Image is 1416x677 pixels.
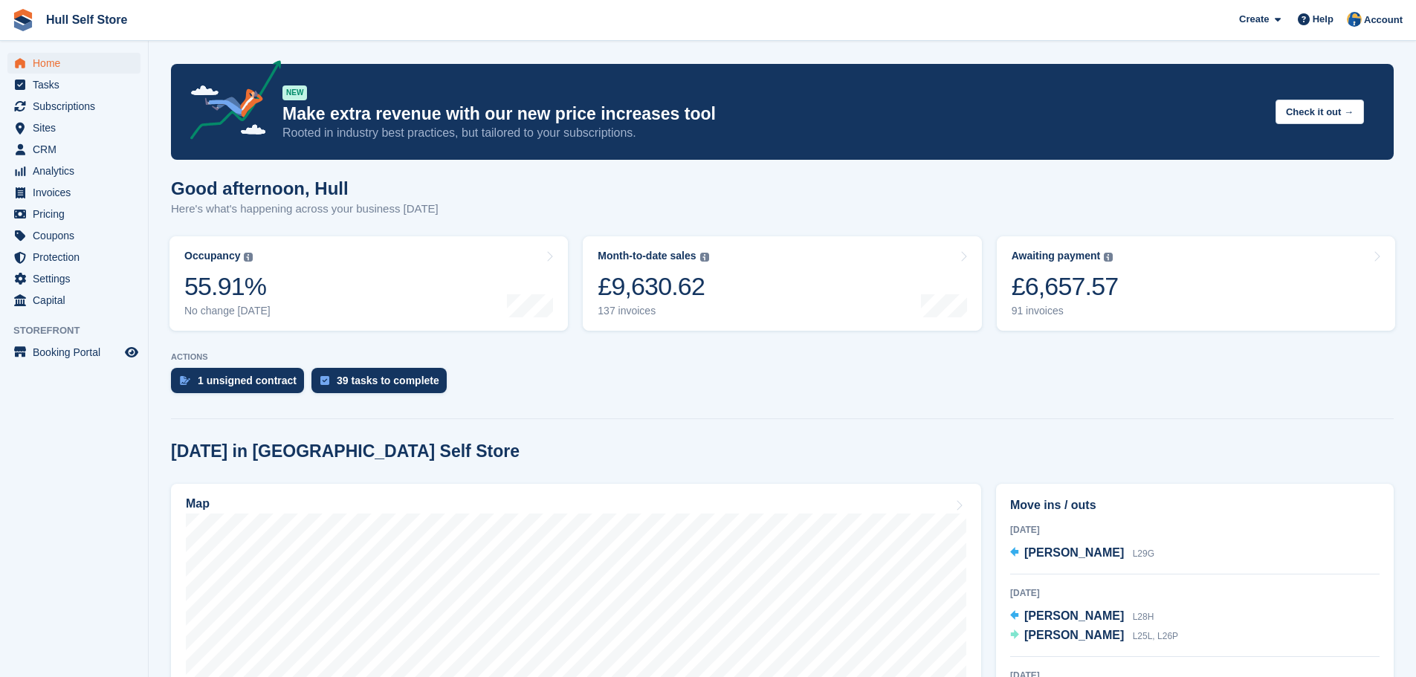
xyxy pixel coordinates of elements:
[33,225,122,246] span: Coupons
[171,368,311,401] a: 1 unsigned contract
[320,376,329,385] img: task-75834270c22a3079a89374b754ae025e5fb1db73e45f91037f5363f120a921f8.svg
[1133,548,1154,559] span: L29G
[1024,546,1124,559] span: [PERSON_NAME]
[598,250,696,262] div: Month-to-date sales
[169,236,568,331] a: Occupancy 55.91% No change [DATE]
[997,236,1395,331] a: Awaiting payment £6,657.57 91 invoices
[33,247,122,268] span: Protection
[7,225,140,246] a: menu
[13,323,148,338] span: Storefront
[7,204,140,224] a: menu
[7,117,140,138] a: menu
[337,375,439,386] div: 39 tasks to complete
[583,236,981,331] a: Month-to-date sales £9,630.62 137 invoices
[1239,12,1269,27] span: Create
[198,375,297,386] div: 1 unsigned contract
[33,182,122,203] span: Invoices
[171,352,1394,362] p: ACTIONS
[33,139,122,160] span: CRM
[1010,607,1154,626] a: [PERSON_NAME] L28H
[1010,496,1380,514] h2: Move ins / outs
[33,161,122,181] span: Analytics
[40,7,133,32] a: Hull Self Store
[1010,523,1380,537] div: [DATE]
[171,441,520,461] h2: [DATE] in [GEOGRAPHIC_DATA] Self Store
[1347,12,1362,27] img: Hull Self Store
[1024,629,1124,641] span: [PERSON_NAME]
[7,139,140,160] a: menu
[1104,253,1113,262] img: icon-info-grey-7440780725fd019a000dd9b08b2336e03edf1995a4989e88bcd33f0948082b44.svg
[180,376,190,385] img: contract_signature_icon-13c848040528278c33f63329250d36e43548de30e8caae1d1a13099fd9432cc5.svg
[33,74,122,95] span: Tasks
[244,253,253,262] img: icon-info-grey-7440780725fd019a000dd9b08b2336e03edf1995a4989e88bcd33f0948082b44.svg
[33,342,122,363] span: Booking Portal
[7,290,140,311] a: menu
[1133,631,1178,641] span: L25L, L26P
[33,268,122,289] span: Settings
[1313,12,1333,27] span: Help
[7,74,140,95] a: menu
[7,161,140,181] a: menu
[184,250,240,262] div: Occupancy
[7,342,140,363] a: menu
[33,204,122,224] span: Pricing
[7,96,140,117] a: menu
[7,247,140,268] a: menu
[700,253,709,262] img: icon-info-grey-7440780725fd019a000dd9b08b2336e03edf1995a4989e88bcd33f0948082b44.svg
[1010,544,1154,563] a: [PERSON_NAME] L29G
[1012,250,1101,262] div: Awaiting payment
[282,85,307,100] div: NEW
[7,53,140,74] a: menu
[1276,100,1364,124] button: Check it out →
[1010,626,1178,646] a: [PERSON_NAME] L25L, L26P
[33,290,122,311] span: Capital
[12,9,34,31] img: stora-icon-8386f47178a22dfd0bd8f6a31ec36ba5ce8667c1dd55bd0f319d3a0aa187defe.svg
[178,60,282,145] img: price-adjustments-announcement-icon-8257ccfd72463d97f412b2fc003d46551f7dbcb40ab6d574587a9cd5c0d94...
[1133,612,1154,622] span: L28H
[33,53,122,74] span: Home
[598,305,708,317] div: 137 invoices
[1012,305,1119,317] div: 91 invoices
[123,343,140,361] a: Preview store
[186,497,210,511] h2: Map
[282,103,1264,125] p: Make extra revenue with our new price increases tool
[1024,609,1124,622] span: [PERSON_NAME]
[33,96,122,117] span: Subscriptions
[598,271,708,302] div: £9,630.62
[33,117,122,138] span: Sites
[184,271,271,302] div: 55.91%
[1364,13,1403,27] span: Account
[7,182,140,203] a: menu
[171,178,439,198] h1: Good afternoon, Hull
[1012,271,1119,302] div: £6,657.57
[1010,586,1380,600] div: [DATE]
[184,305,271,317] div: No change [DATE]
[7,268,140,289] a: menu
[171,201,439,218] p: Here's what's happening across your business [DATE]
[282,125,1264,141] p: Rooted in industry best practices, but tailored to your subscriptions.
[311,368,454,401] a: 39 tasks to complete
